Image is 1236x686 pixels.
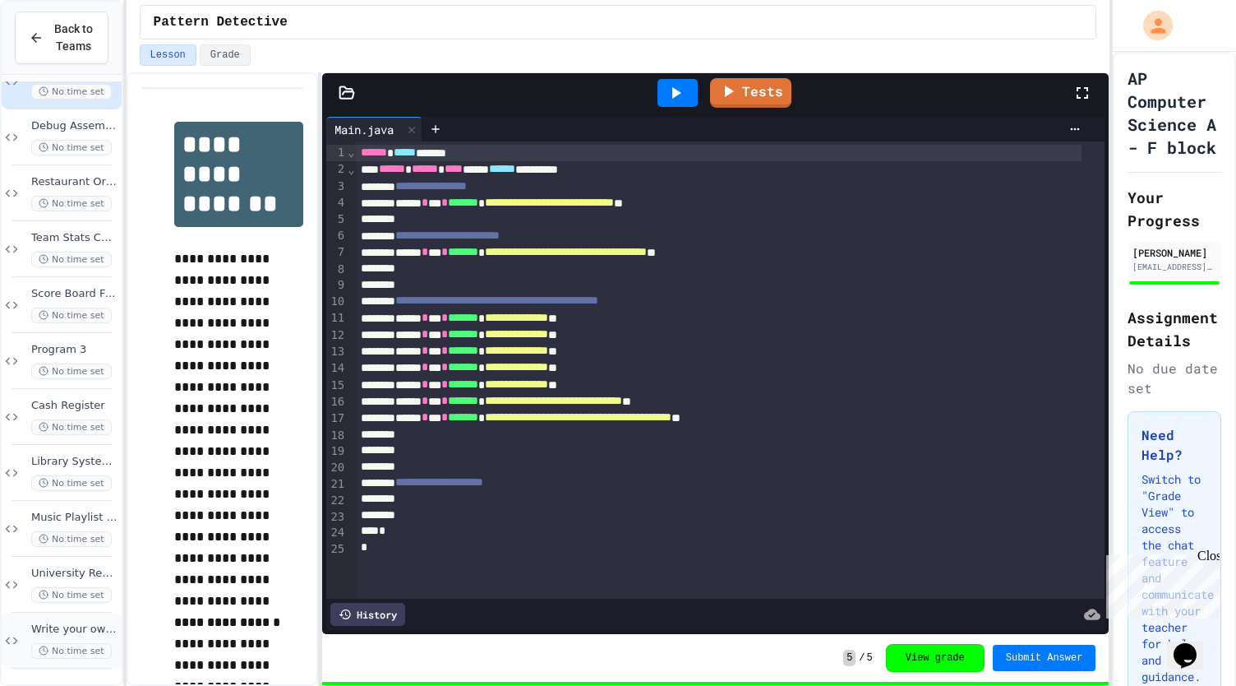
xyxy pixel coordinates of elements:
div: Main.java [326,117,422,141]
div: No due date set [1128,359,1221,398]
iframe: chat widget [1100,549,1220,619]
span: No time set [31,419,112,435]
button: Grade [200,44,251,66]
div: [PERSON_NAME] [1132,245,1216,260]
div: 9 [326,277,347,294]
span: Submit Answer [1006,651,1083,665]
div: 10 [326,294,347,310]
span: Score Board Fixer [31,287,118,301]
button: View grade [886,644,985,672]
span: 5 [867,651,873,665]
div: Main.java [326,121,402,138]
div: 11 [326,310,347,327]
div: 23 [326,509,347,526]
div: History [330,603,405,626]
div: 7 [326,244,347,261]
span: No time set [31,364,112,379]
span: Write your own class [31,623,118,637]
span: Restaurant Order System [31,175,118,189]
div: 4 [326,195,347,211]
div: Chat with us now!Close [7,7,113,104]
a: Tests [710,78,791,108]
span: No time set [31,531,112,547]
span: No time set [31,475,112,491]
div: 14 [326,360,347,377]
span: Back to Teams [53,21,95,55]
iframe: chat widget [1167,620,1220,670]
span: 5 [843,650,856,666]
h2: Assignment Details [1128,306,1221,352]
div: 3 [326,178,347,195]
span: No time set [31,84,112,100]
span: No time set [31,587,112,603]
div: 22 [326,493,347,509]
span: No time set [31,252,112,267]
h3: Need Help? [1141,425,1207,465]
div: 17 [326,410,347,427]
div: 13 [326,344,347,360]
span: Pattern Detective [154,12,288,32]
button: Submit Answer [993,645,1096,671]
div: 5 [326,211,347,228]
span: / [859,651,865,665]
div: 15 [326,378,347,394]
div: [EMAIL_ADDRESS][DOMAIN_NAME] [1132,261,1216,273]
span: Fold line [347,163,355,176]
button: Lesson [140,44,196,66]
span: No time set [31,196,112,211]
div: 19 [326,443,347,460]
div: 8 [326,262,347,278]
div: 16 [326,394,347,410]
div: 2 [326,161,347,178]
div: 1 [326,145,347,161]
span: Program 3 [31,343,118,357]
span: Library System Debugger [31,455,118,469]
div: 25 [326,541,347,558]
h1: AP Computer Science A - F block [1128,67,1221,159]
span: Fold line [347,146,355,159]
div: 12 [326,327,347,344]
p: Switch to "Grade View" to access the chat feature and communicate with your teacher for help and ... [1141,471,1207,685]
div: 24 [326,525,347,541]
span: Cash Register [31,399,118,413]
h2: Your Progress [1128,186,1221,232]
span: University Registration System [31,567,118,581]
div: My Account [1126,7,1177,44]
button: Back to Teams [15,12,108,64]
span: No time set [31,140,112,155]
span: Music Playlist Manager [31,511,118,525]
span: No time set [31,643,112,659]
div: 6 [326,228,347,244]
div: 18 [326,428,347,444]
div: 20 [326,460,347,476]
span: Team Stats Calculator [31,231,118,245]
div: 21 [326,476,347,493]
span: No time set [31,308,112,323]
span: Debug Assembly [31,119,118,133]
